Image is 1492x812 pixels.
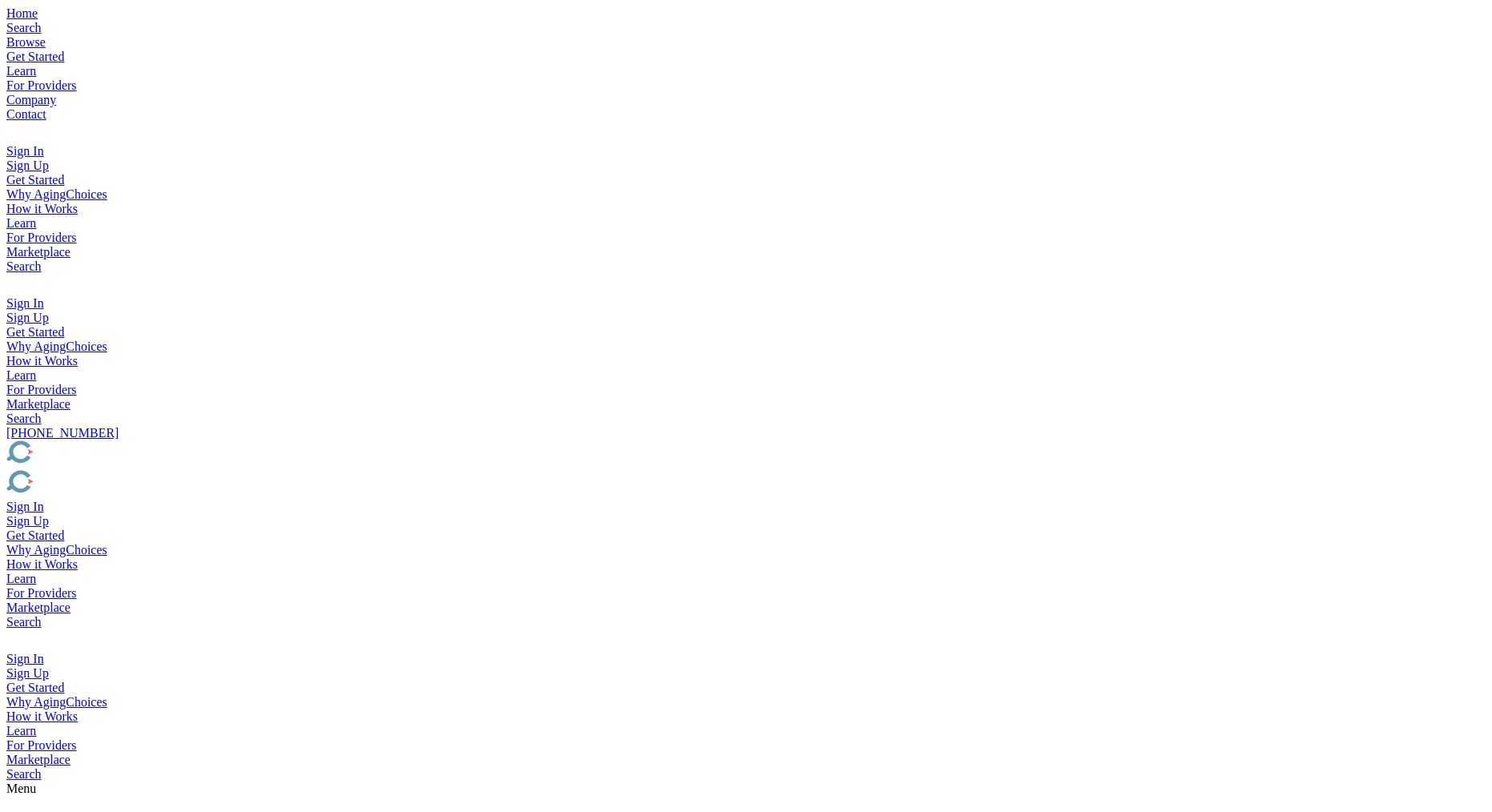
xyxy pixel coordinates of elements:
[6,21,1486,35] div: Popover trigger
[6,470,183,496] img: Choice!
[6,296,1486,311] div: Sign In
[6,354,1486,368] div: How it Works
[6,753,1486,767] div: Marketplace
[6,202,1486,216] div: How it Works
[6,695,1486,709] div: Why AgingChoices
[6,78,77,92] a: For Providers
[6,231,1486,245] div: For Providers
[6,93,56,107] a: Company
[6,383,1486,397] div: For Providers
[6,426,119,440] a: [PHONE_NUMBER]
[6,325,1486,340] div: Get Started
[6,340,1486,354] div: Why AgingChoices
[6,50,64,63] a: Get Started
[6,440,183,467] img: AgingChoices
[6,601,1486,615] div: Marketplace
[6,412,1486,426] div: Search
[6,652,1486,666] div: Sign In
[6,666,1486,681] div: Sign Up
[6,64,36,78] a: Learn
[6,368,1486,383] div: Learn
[6,724,1486,738] div: Learn
[6,274,25,293] img: user-icon.svg
[6,35,46,49] a: Browse
[6,615,1486,629] div: Search
[6,529,1486,543] div: Get Started
[6,107,46,121] a: Contact
[6,500,1486,514] div: Sign In
[6,543,1486,557] div: Why AgingChoices
[6,586,1486,601] div: For Providers
[6,187,1486,202] div: Why AgingChoices
[6,397,1486,412] div: Marketplace
[6,216,1486,231] div: Learn
[6,122,26,141] img: search-icon.svg
[6,782,1486,796] div: Menu
[6,557,1486,572] div: How it Works
[6,681,1486,695] div: Get Started
[6,21,42,34] a: Search
[6,514,1486,529] div: Sign Up
[6,274,1486,296] div: Popover trigger
[6,629,1486,652] div: Popover trigger
[6,738,1486,753] div: For Providers
[6,767,1486,782] div: Search
[6,709,1486,724] div: How it Works
[6,311,1486,325] div: Sign Up
[6,245,1486,259] div: Marketplace
[6,173,1486,187] div: Get Started
[6,144,1486,159] div: Sign In
[6,629,25,649] img: user-icon.svg
[6,159,1486,173] div: Sign Up
[6,259,1486,274] div: Search
[6,6,38,20] a: Home
[6,572,1486,586] div: Learn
